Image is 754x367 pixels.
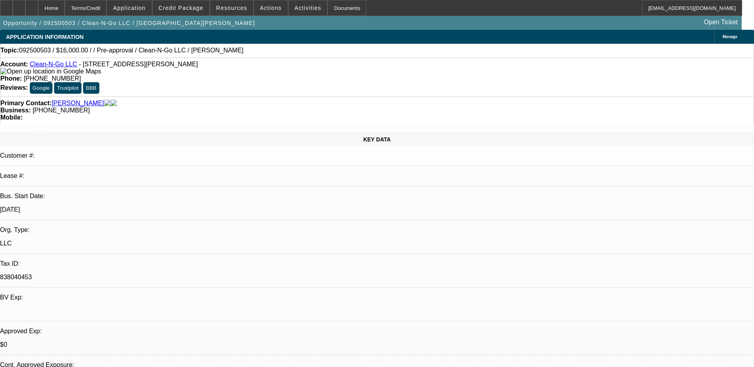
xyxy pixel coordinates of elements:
[33,107,90,114] span: [PHONE_NUMBER]
[0,68,101,75] img: Open up location in Google Maps
[363,136,391,143] span: KEY DATA
[216,5,247,11] span: Resources
[0,61,28,68] strong: Account:
[54,82,81,94] button: Trustpilot
[0,107,31,114] strong: Business:
[210,0,253,15] button: Resources
[113,5,145,11] span: Application
[52,100,104,107] a: [PERSON_NAME]
[254,0,288,15] button: Actions
[104,100,110,107] img: facebook-icon.png
[0,114,23,121] strong: Mobile:
[295,5,322,11] span: Activities
[83,82,99,94] button: BBB
[159,5,204,11] span: Credit Package
[30,61,77,68] a: Clean-N-Go LLC
[0,68,101,75] a: View Google Maps
[24,75,81,82] span: [PHONE_NUMBER]
[110,100,117,107] img: linkedin-icon.png
[153,0,209,15] button: Credit Package
[701,15,741,29] a: Open Ticket
[289,0,328,15] button: Activities
[0,100,52,107] strong: Primary Contact:
[723,35,737,39] span: Manage
[260,5,282,11] span: Actions
[107,0,151,15] button: Application
[19,47,244,54] span: 092500503 / $16,000.00 / / Pre-approval / Clean-N-Go LLC / [PERSON_NAME]
[6,34,83,40] span: APPLICATION INFORMATION
[0,84,28,91] strong: Reviews:
[0,47,19,54] strong: Topic:
[30,82,52,94] button: Google
[3,20,255,26] span: Opportunity / 092500503 / Clean-N-Go LLC / [GEOGRAPHIC_DATA][PERSON_NAME]
[0,75,22,82] strong: Phone:
[79,61,198,68] span: - [STREET_ADDRESS][PERSON_NAME]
